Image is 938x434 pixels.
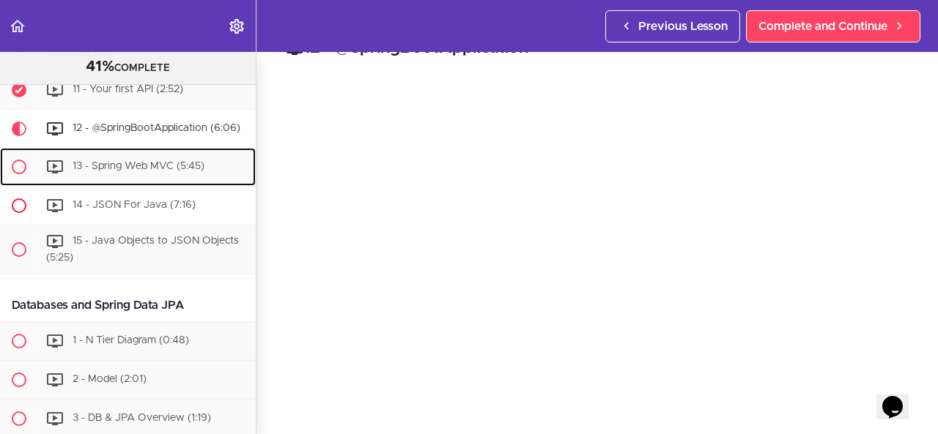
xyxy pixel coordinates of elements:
[9,18,26,35] svg: Back to course curriculum
[228,18,245,35] svg: Settings Menu
[876,375,923,419] iframe: chat widget
[605,10,740,42] a: Previous Lesson
[758,18,887,35] span: Complete and Continue
[46,236,239,263] span: 15 - Java Objects to JSON Objects (5:25)
[86,59,114,74] span: 41%
[73,413,211,423] span: 3 - DB & JPA Overview (1:19)
[746,10,920,42] a: Complete and Continue
[73,335,189,345] span: 1 - N Tier Diagram (0:48)
[73,123,240,133] span: 12 - @SpringBootApplication (6:06)
[73,374,147,384] span: 2 - Model (2:01)
[286,83,909,433] iframe: Video Player
[73,161,204,171] span: 13 - Spring Web MVC (5:45)
[73,84,183,94] span: 11 - Your first API (2:52)
[73,200,196,210] span: 14 - JSON For Java (7:16)
[638,18,728,35] span: Previous Lesson
[18,58,237,77] div: COMPLETE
